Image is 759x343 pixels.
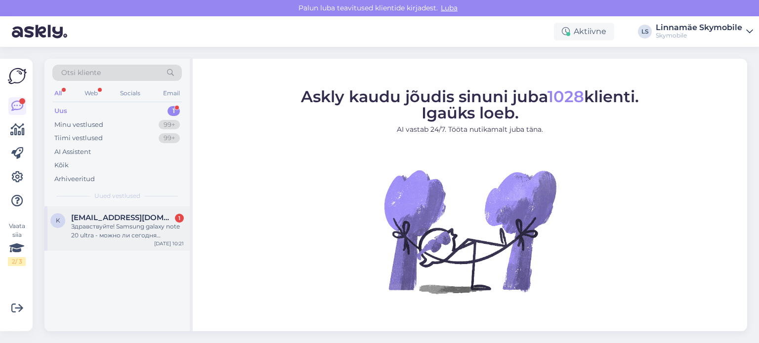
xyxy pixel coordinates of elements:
[54,147,91,157] div: AI Assistent
[56,217,60,224] span: k
[52,87,64,100] div: All
[554,23,614,40] div: Aktiivne
[381,142,559,320] img: No Chat active
[656,24,753,39] a: Linnamäe SkymobileSkymobile
[154,240,184,247] div: [DATE] 10:21
[8,67,27,85] img: Askly Logo
[54,160,69,170] div: Kõik
[548,86,584,106] span: 1028
[159,133,180,143] div: 99+
[71,213,174,222] span: kateka3007@gmail.com
[161,87,182,100] div: Email
[159,120,180,130] div: 99+
[656,32,742,39] div: Skymobile
[8,222,26,266] div: Vaata siia
[54,174,95,184] div: Arhiveeritud
[83,87,100,100] div: Web
[168,106,180,116] div: 1
[656,24,742,32] div: Linnamäe Skymobile
[118,87,142,100] div: Socials
[94,191,140,200] span: Uued vestlused
[301,86,639,122] span: Askly kaudu jõudis sinuni juba klienti. Igaüks loeb.
[175,214,184,223] div: 1
[61,68,101,78] span: Otsi kliente
[438,3,461,12] span: Luba
[301,124,639,134] p: AI vastab 24/7. Tööta nutikamalt juba täna.
[8,257,26,266] div: 2 / 3
[71,222,184,240] div: Здравствуйте! Samsung galaxy note 20 ultra - можно ли сегодня поменять аккумулятор в Виру или Юле...
[54,133,103,143] div: Tiimi vestlused
[638,25,652,38] div: LS
[54,120,103,130] div: Minu vestlused
[54,106,67,116] div: Uus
